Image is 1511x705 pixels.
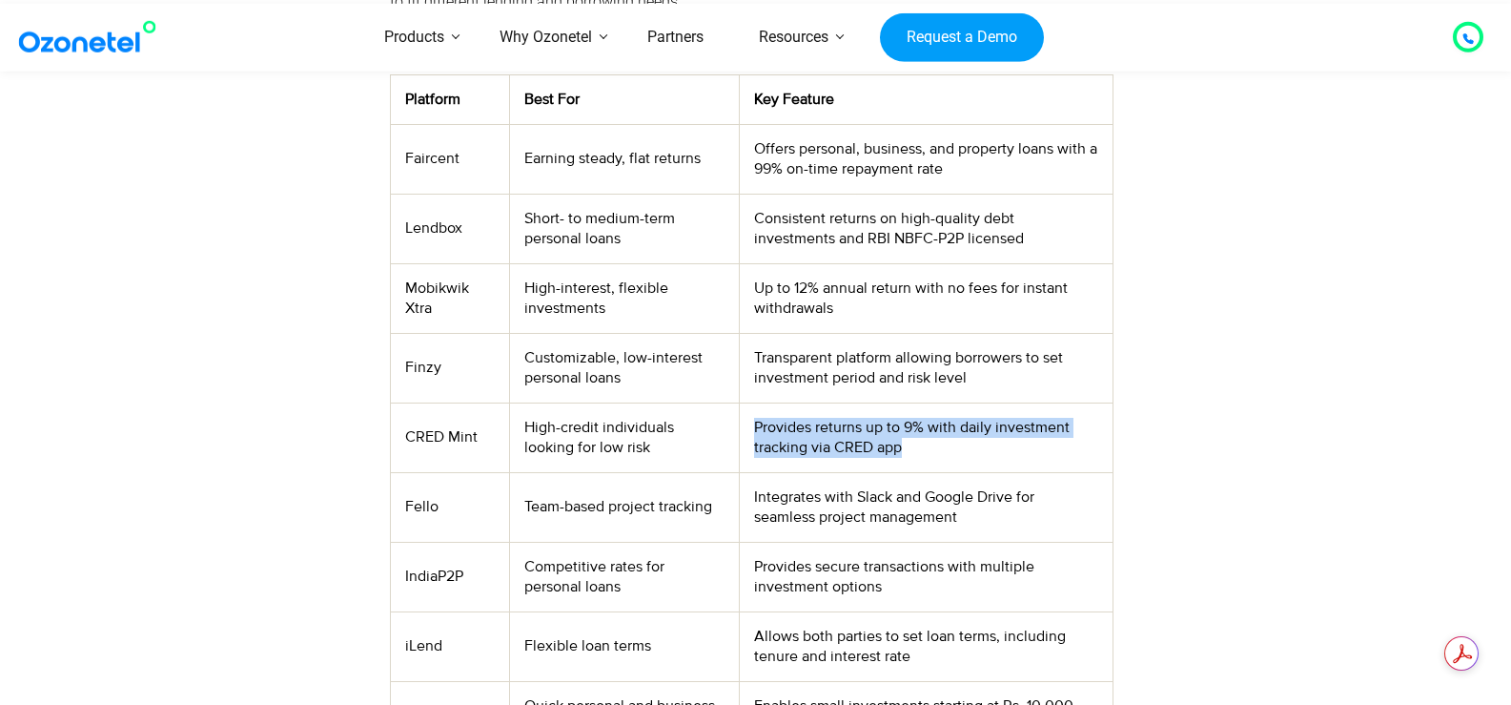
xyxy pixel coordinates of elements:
th: Best For [510,74,740,124]
td: Short- to medium-term personal loans [510,194,740,263]
td: Competitive rates for personal loans [510,542,740,612]
td: CRED Mint [390,403,509,472]
a: Partners [620,4,731,72]
td: Offers personal, business, and property loans with a 99% on-time repayment rate [740,124,1113,194]
td: Lendbox [390,194,509,263]
a: Request a Demo [880,12,1043,62]
td: Consistent returns on high-quality debt investments and RBI NBFC-P2P licensed [740,194,1113,263]
td: Transparent platform allowing borrowers to set investment period and risk level [740,333,1113,403]
td: iLend [390,612,509,681]
td: Mobikwik Xtra [390,263,509,333]
td: IndiaP2P [390,542,509,612]
td: Flexible loan terms [510,612,740,681]
td: Integrates with Slack and Google Drive for seamless project management [740,472,1113,542]
td: High-interest, flexible investments [510,263,740,333]
td: Fello [390,472,509,542]
a: Resources [731,4,856,72]
td: Finzy [390,333,509,403]
td: Provides returns up to 9% with daily investment tracking via CRED app [740,403,1113,472]
th: Platform [390,74,509,124]
td: Up to 12% annual return with no fees for instant withdrawals [740,263,1113,333]
th: Key Feature [740,74,1113,124]
a: Products [357,4,472,72]
td: High-credit individuals looking for low risk [510,403,740,472]
td: Provides secure transactions with multiple investment options [740,542,1113,612]
td: Customizable, low-interest personal loans [510,333,740,403]
a: Why Ozonetel [472,4,620,72]
td: Allows both parties to set loan terms, including tenure and interest rate [740,612,1113,681]
td: Earning steady, flat returns [510,124,740,194]
td: Team-based project tracking [510,472,740,542]
td: Faircent [390,124,509,194]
